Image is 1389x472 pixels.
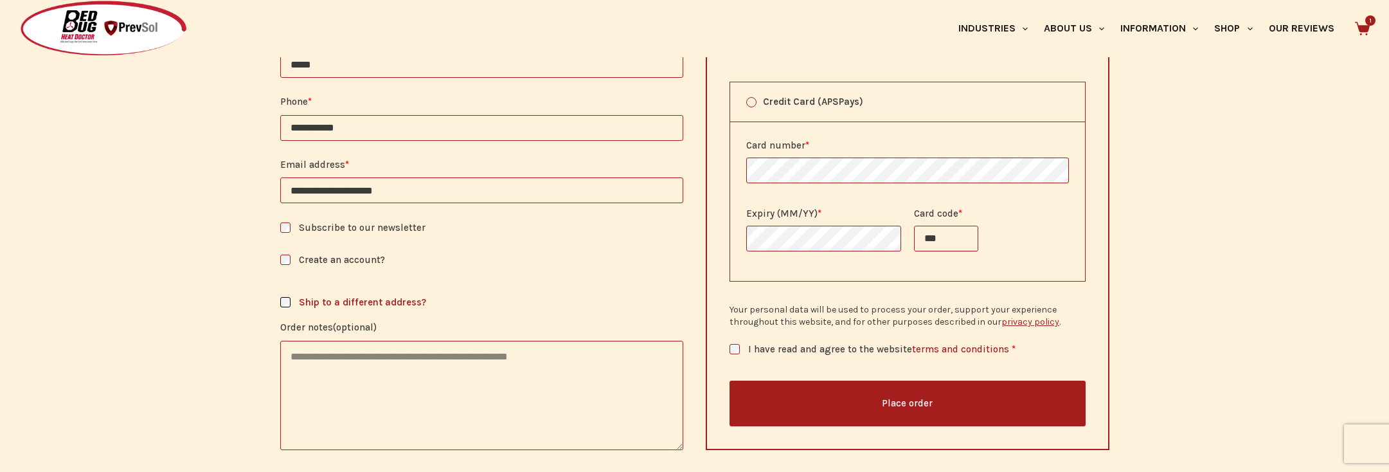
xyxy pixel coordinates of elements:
label: Card code [914,206,1069,221]
span: I have read and agree to the website [748,343,1009,355]
input: Create an account? [280,255,291,265]
label: Email address [280,157,684,173]
span: 1 [1365,15,1376,26]
label: Card number [746,138,1069,153]
label: Phone [280,94,684,110]
span: Ship to a different address? [299,296,426,308]
input: I have read and agree to the websiteterms and conditions * [730,344,740,354]
span: Create an account? [299,254,385,266]
label: Order notes [280,320,684,336]
span: Subscribe to our newsletter [299,222,426,233]
p: Your personal data will be used to process your order, support your experience throughout this we... [730,304,1086,329]
button: Place order [730,381,1086,426]
button: Open LiveChat chat widget [10,5,49,44]
input: Ship to a different address? [280,297,291,307]
abbr: required [1012,343,1016,355]
a: privacy policy [1001,317,1059,328]
label: Credit Card (APSPays) [730,82,1085,122]
a: terms and conditions [912,343,1009,355]
label: Expiry (MM/YY) [746,206,901,221]
span: (optional) [333,322,377,333]
input: Subscribe to our newsletter [280,222,291,233]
